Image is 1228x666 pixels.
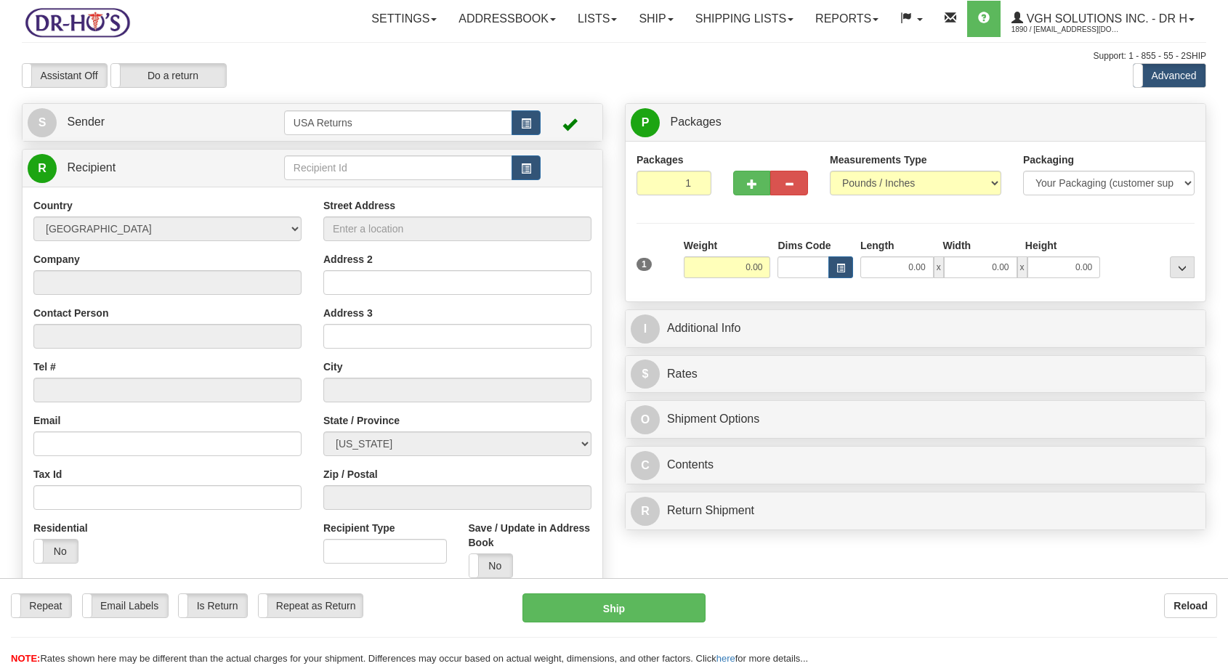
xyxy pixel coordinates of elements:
label: Address 2 [323,252,373,267]
input: Recipient Id [284,155,512,180]
label: Advanced [1134,64,1205,87]
a: P Packages [631,107,1200,137]
span: R [631,497,660,526]
a: Settings [360,1,448,37]
span: x [934,256,944,278]
label: Repeat as Return [259,594,363,617]
span: C [631,451,660,480]
label: Length [860,238,894,253]
label: Dims Code [777,238,831,253]
span: Packages [670,115,721,128]
div: ... [1170,256,1195,278]
span: 1890 / [EMAIL_ADDRESS][DOMAIN_NAME] [1011,23,1120,37]
a: RReturn Shipment [631,496,1200,526]
span: 1 [637,258,652,271]
a: here [716,653,735,664]
a: Reports [804,1,889,37]
label: Address 3 [323,306,373,320]
label: Recipient Type [323,521,395,535]
label: Width [942,238,971,253]
label: Country [33,198,73,213]
label: Company [33,252,80,267]
div: Support: 1 - 855 - 55 - 2SHIP [22,50,1206,62]
a: S Sender [28,107,284,137]
span: O [631,405,660,434]
label: Residential [33,521,88,535]
button: Reload [1164,593,1217,618]
label: No [34,540,78,563]
a: R Recipient [28,153,256,183]
label: Measurements Type [830,153,927,167]
label: No [469,554,513,577]
label: Do a return [111,64,226,87]
label: Email [33,413,60,428]
label: Street Address [323,198,395,213]
label: Tax Id [33,467,62,482]
span: VGH Solutions Inc. - Dr H [1023,12,1187,25]
label: State / Province [323,413,400,428]
iframe: chat widget [1195,259,1227,407]
a: Ship [628,1,684,37]
label: Packages [637,153,684,167]
label: Is Return [179,594,246,617]
a: Addressbook [448,1,567,37]
span: I [631,314,660,344]
label: Weight [684,238,717,253]
span: Sender [67,115,105,128]
span: S [28,108,57,137]
a: CContents [631,450,1200,480]
input: Enter a location [323,216,591,241]
span: Recipient [67,161,116,174]
span: R [28,154,57,183]
label: Save / Update in Address Book [469,521,592,550]
span: $ [631,360,660,389]
a: VGH Solutions Inc. - Dr H 1890 / [EMAIL_ADDRESS][DOMAIN_NAME] [1001,1,1205,37]
label: Repeat [12,594,71,617]
a: OShipment Options [631,405,1200,434]
label: Assistant Off [23,64,107,87]
label: Zip / Postal [323,467,378,482]
a: IAdditional Info [631,314,1200,344]
a: Lists [567,1,628,37]
span: NOTE: [11,653,40,664]
label: Height [1025,238,1057,253]
label: Email Labels [83,594,168,617]
b: Reload [1174,600,1208,612]
label: Contact Person [33,306,108,320]
span: x [1017,256,1027,278]
label: Packaging [1023,153,1074,167]
input: Sender Id [284,110,512,135]
img: logo1890.jpg [22,4,133,41]
label: City [323,360,342,374]
a: Shipping lists [684,1,804,37]
label: Tel # [33,360,56,374]
button: Ship [522,593,706,622]
a: $Rates [631,360,1200,389]
span: P [631,108,660,137]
